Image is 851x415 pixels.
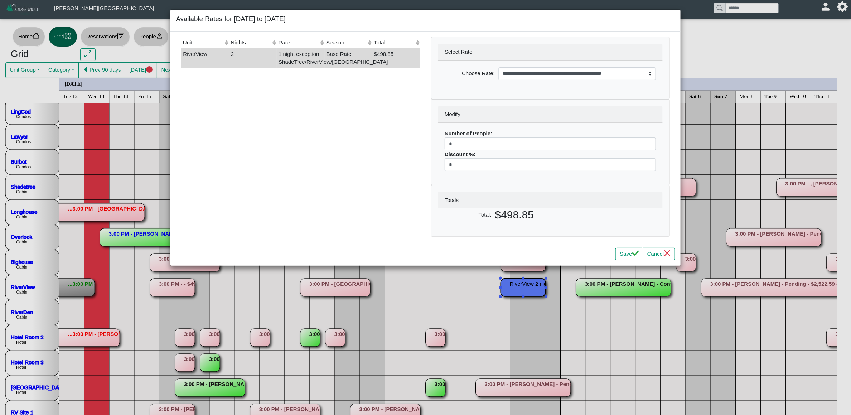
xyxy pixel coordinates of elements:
button: Savecheck [615,248,643,261]
td: $498.85 [372,48,420,68]
div: Totals [438,192,663,208]
div: Rate [279,39,320,47]
div: Total [374,39,415,47]
svg: check [632,250,639,257]
svg: x [664,250,671,257]
div: Unit [183,39,224,47]
td: 1 night exception ShadeTree/RiverView/[GEOGRAPHIC_DATA] [277,48,324,68]
div: Modify [438,106,663,123]
label: Total: [436,208,493,224]
div: Nights [231,39,272,47]
h5: Available Rates for [DATE] to [DATE] [176,15,285,23]
td: RiverView [181,48,229,68]
td: 2 [229,48,277,68]
div: Season [326,39,367,47]
h2: $498.85 [495,208,663,221]
td: Base Rate [325,48,372,68]
label: Choose Rate: [443,67,497,80]
b: Number of People: [445,130,492,136]
button: Cancelx [643,248,675,261]
div: Select Rate [438,44,663,61]
b: Discount %: [445,151,476,157]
